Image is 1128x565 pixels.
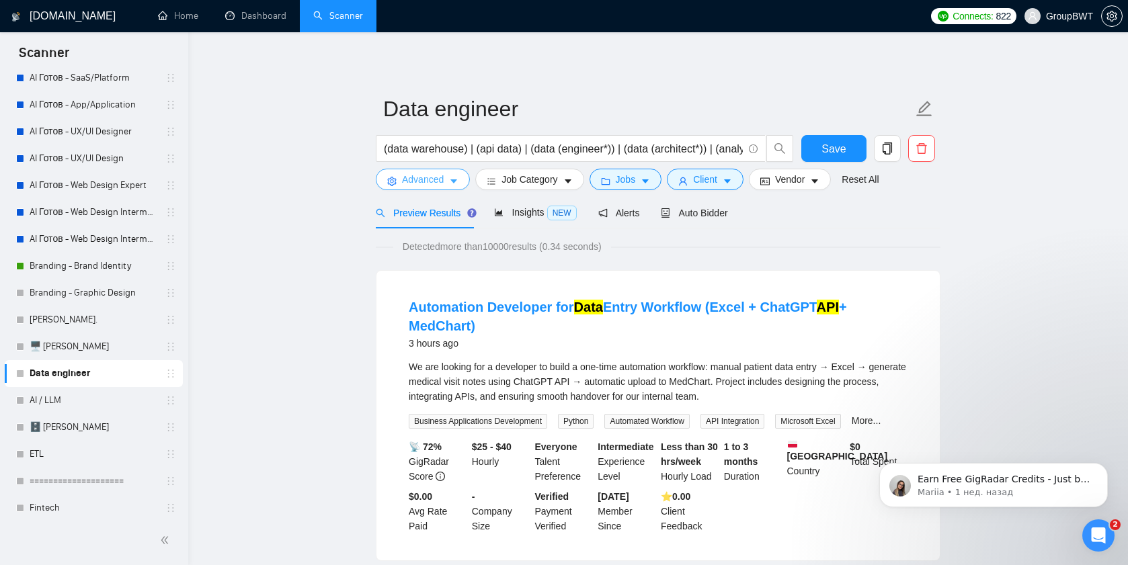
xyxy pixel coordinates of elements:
[693,172,717,187] span: Client
[875,142,900,155] span: copy
[30,64,157,91] a: AI Готов - SaaS/Platform
[30,199,157,226] a: AI Готов - Web Design Intermediate минус Developer
[376,208,385,218] span: search
[30,118,157,145] a: AI Готов - UX/UI Designer
[165,341,176,352] span: holder
[30,145,157,172] a: AI Готов - UX/UI Design
[641,176,650,186] span: caret-down
[1028,11,1037,21] span: user
[658,439,721,484] div: Hourly Load
[821,140,846,157] span: Save
[165,314,176,325] span: holder
[859,435,1128,529] iframe: Intercom notifications сообщение
[30,333,157,360] a: 🖥️ [PERSON_NAME]
[409,359,908,404] div: We are looking for a developer to build a one-time automation workflow: manual patient data entry...
[387,176,397,186] span: setting
[487,176,496,186] span: bars
[775,414,840,429] span: Microsoft Excel
[909,142,934,155] span: delete
[1110,519,1121,530] span: 2
[723,176,732,186] span: caret-down
[678,176,688,186] span: user
[475,169,583,190] button: barsJob Categorycaret-down
[30,172,157,199] a: AI Готов - Web Design Expert
[847,439,910,484] div: Total Spent
[563,176,573,186] span: caret-down
[30,360,157,387] a: Data engineer
[661,441,718,467] b: Less than 30 hrs/week
[30,306,157,333] a: [PERSON_NAME].
[165,73,176,83] span: holder
[810,176,819,186] span: caret-down
[30,468,157,494] a: ====================
[598,491,629,502] b: [DATE]
[817,300,839,314] mark: API
[598,208,640,218] span: Alerts
[784,439,848,484] div: Country
[165,153,176,164] span: holder
[409,335,908,351] div: 3 hours ago
[30,91,157,118] a: AI Готов - App/Application
[850,441,860,452] b: $ 0
[165,368,176,379] span: holder
[724,441,758,467] b: 1 to 3 months
[30,414,157,441] a: 🗄️ [PERSON_NAME]
[658,489,721,533] div: Client Feedback
[165,99,176,110] span: holder
[1101,11,1123,21] a: setting
[749,169,831,190] button: idcardVendorcaret-down
[760,176,770,186] span: idcard
[535,441,577,452] b: Everyone
[775,172,805,187] span: Vendor
[406,439,469,484] div: GigRadar Score
[661,208,727,218] span: Auto Bidder
[409,441,442,452] b: 📡 72%
[598,208,608,218] span: notification
[165,261,176,271] span: holder
[165,126,176,137] span: holder
[472,441,512,452] b: $25 - $40
[953,9,993,24] span: Connects:
[1082,519,1115,552] iframe: Intercom live chat
[1101,5,1123,27] button: setting
[409,491,432,502] b: $0.00
[402,172,444,187] span: Advanced
[313,10,363,21] a: searchScanner
[501,172,557,187] span: Job Category
[165,449,176,460] span: holder
[165,476,176,486] span: holder
[667,169,743,190] button: userClientcaret-down
[494,208,503,217] span: area-chart
[852,415,881,426] a: More...
[469,439,532,484] div: Hourly
[8,43,80,71] span: Scanner
[532,489,596,533] div: Payment Verified
[225,10,286,21] a: dashboardDashboard
[767,142,793,155] span: search
[165,503,176,513] span: holder
[160,533,173,547] span: double-left
[938,11,949,21] img: upwork-logo.png
[598,441,653,452] b: Intermediate
[595,489,658,533] div: Member Since
[661,491,690,502] b: ⭐️ 0.00
[409,414,547,429] span: Business Applications Development
[721,439,784,484] div: Duration
[158,10,198,21] a: homeHome
[916,100,933,118] span: edit
[574,300,603,314] mark: Data
[472,491,475,502] b: -
[532,439,596,484] div: Talent Preference
[908,135,935,162] button: delete
[590,169,662,190] button: folderJobscaret-down
[30,253,157,279] a: Branding - Brand Identity
[558,414,594,429] span: Python
[383,92,913,126] input: Scanner name...
[788,439,797,449] img: 🇵🇱
[801,135,867,162] button: Save
[661,208,670,218] span: robot
[30,226,157,253] a: AI Готов - Web Design Intermediate минус Development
